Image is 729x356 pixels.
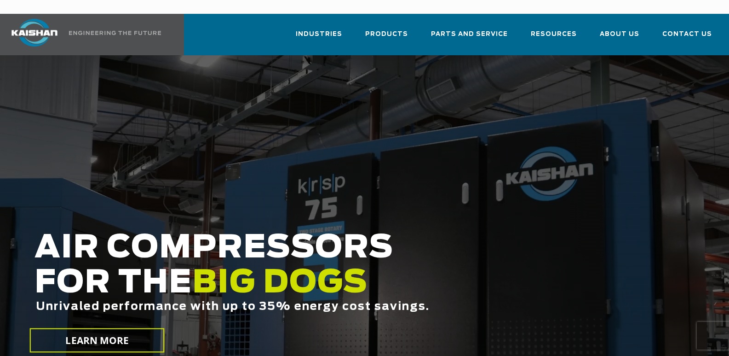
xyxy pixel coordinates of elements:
span: Products [365,29,408,40]
a: Contact Us [662,22,712,53]
a: Products [365,22,408,53]
span: About Us [600,29,639,40]
a: About Us [600,22,639,53]
a: Resources [531,22,577,53]
span: Parts and Service [431,29,508,40]
span: Resources [531,29,577,40]
h2: AIR COMPRESSORS FOR THE [34,231,582,342]
a: Parts and Service [431,22,508,53]
span: BIG DOGS [192,268,368,299]
a: LEARN MORE [30,328,165,353]
img: Engineering the future [69,31,161,35]
span: Contact Us [662,29,712,40]
span: Unrivaled performance with up to 35% energy cost savings. [36,301,430,312]
span: LEARN MORE [66,334,129,347]
a: Industries [296,22,342,53]
span: Industries [296,29,342,40]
